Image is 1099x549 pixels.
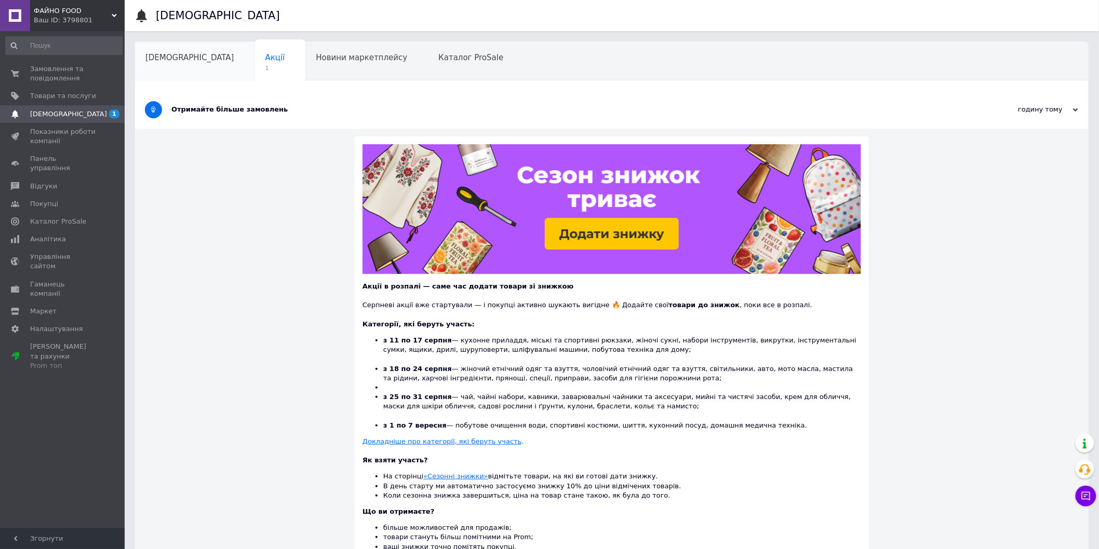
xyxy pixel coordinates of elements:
li: В день старту ми автоматично застосуємо знижку 10% до ціни відмічених товарів. [383,482,861,491]
b: Категорії, які беруть участь: [363,320,475,328]
a: Докладніше про категорії, які беруть участь. [363,437,524,445]
input: Пошук [5,36,123,55]
li: — кухонне приладдя, міські та спортивні рюкзаки, жіночі сукні, набори інструментів, викрутки, інс... [383,336,861,364]
span: Каталог ProSale [30,217,86,226]
span: 1 [109,109,119,118]
span: Управління сайтом [30,252,96,271]
li: — побутове очищення води, спортивні костюми, шиття, кухонний посуд, домашня медична техніка. [383,421,861,430]
li: — жіночий етнічний одяг та взуття, чоловічий етнічний одяг та взуття, світильники, авто, мото мас... [383,364,861,383]
li: товари стануть більш помітними на Prom; [383,532,861,542]
span: Відгуки [30,182,57,191]
b: з 11 по 17 серпня [383,336,452,344]
span: ФАЙНО FOOD [34,6,112,16]
u: Докладніше про категорії, які беруть участь [363,437,522,445]
div: Ваш ID: 3798801 [34,16,125,25]
li: — чай, чайні набори, кавники, заварювальні чайники та аксесуари, мийні та чистячі засоби, крем дл... [383,392,861,421]
span: Новини маркетплейсу [316,53,407,62]
span: Каталог ProSale [438,53,503,62]
span: Аналітика [30,235,66,244]
li: більше можливостей для продажів; [383,523,861,532]
span: [DEMOGRAPHIC_DATA] [30,109,107,119]
span: Товари та послуги [30,91,96,101]
div: Prom топ [30,361,96,370]
span: Маркет [30,307,57,316]
button: Чат з покупцем [1076,486,1096,506]
span: Покупці [30,199,58,209]
b: з 1 по 7 вересня [383,421,447,429]
li: На сторінці відмітьте товари, на які ви готові дати знижку. [383,472,861,481]
span: Гаманець компанії [30,280,96,298]
span: [PERSON_NAME] та рахунки [30,342,96,370]
b: товари до знижок [669,301,740,309]
div: годину тому [974,105,1078,114]
h1: [DEMOGRAPHIC_DATA] [156,9,280,22]
b: з 25 по 31 серпня [383,393,452,401]
span: [DEMOGRAPHIC_DATA] [145,53,234,62]
div: Серпневі акції вже стартували — і покупці активно шукають вигідне 🔥 Додайте свої , поки все в роз... [363,291,861,310]
a: «Сезонні знижки» [423,472,488,480]
span: Показники роботи компанії [30,127,96,146]
span: Налаштування [30,324,83,334]
b: з 18 по 24 серпня [383,365,452,373]
div: Отримайте більше замовлень [171,105,974,114]
span: Акції [265,53,285,62]
b: Акції в розпалі — саме час додати товари зі знижкою [363,282,573,290]
li: Коли сезонна знижка завершиться, ціна на товар стане такою, як була до того. [383,491,861,500]
span: 1 [265,64,285,72]
b: Що ви отримаєте? [363,507,434,515]
span: Панель управління [30,154,96,173]
b: Як взяти участь? [363,456,428,464]
span: Замовлення та повідомлення [30,64,96,83]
